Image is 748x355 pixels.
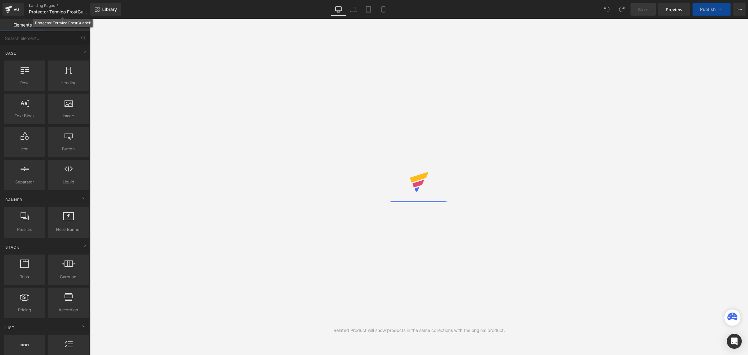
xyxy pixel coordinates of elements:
[658,3,690,16] a: Preview
[90,3,121,16] a: New Library
[6,274,43,280] span: Tabs
[5,325,15,331] span: List
[12,5,20,13] div: v6
[5,50,17,56] span: Base
[29,3,101,8] a: Landing Pages
[700,7,716,12] span: Publish
[616,3,628,16] button: Redo
[35,20,91,26] div: Protector Térmico FrostGuard®
[6,80,43,86] span: Row
[50,274,87,280] span: Carousel
[50,226,87,233] span: Hero Banner
[2,3,24,16] a: v6
[50,113,87,119] span: Image
[50,307,87,313] span: Accordion
[50,179,87,185] span: Liquid
[693,3,731,16] button: Publish
[6,179,43,185] span: Separator
[6,307,43,313] span: Pricing
[376,3,391,16] a: Mobile
[638,6,648,13] span: Save
[50,80,87,86] span: Heading
[331,3,346,16] a: Desktop
[50,146,87,152] span: Button
[601,3,613,16] button: Undo
[727,334,742,349] div: Open Intercom Messenger
[5,244,20,250] span: Stack
[6,146,43,152] span: Icon
[333,327,505,334] div: Related Product will show products in the same collections with the original product.
[6,113,43,119] span: Text Block
[6,226,43,233] span: Parallax
[102,7,117,12] span: Library
[346,3,361,16] a: Laptop
[361,3,376,16] a: Tablet
[733,3,746,16] button: More
[5,197,23,203] span: Banner
[29,9,89,14] span: Protector Térmico FrostGuard®
[666,6,683,13] span: Preview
